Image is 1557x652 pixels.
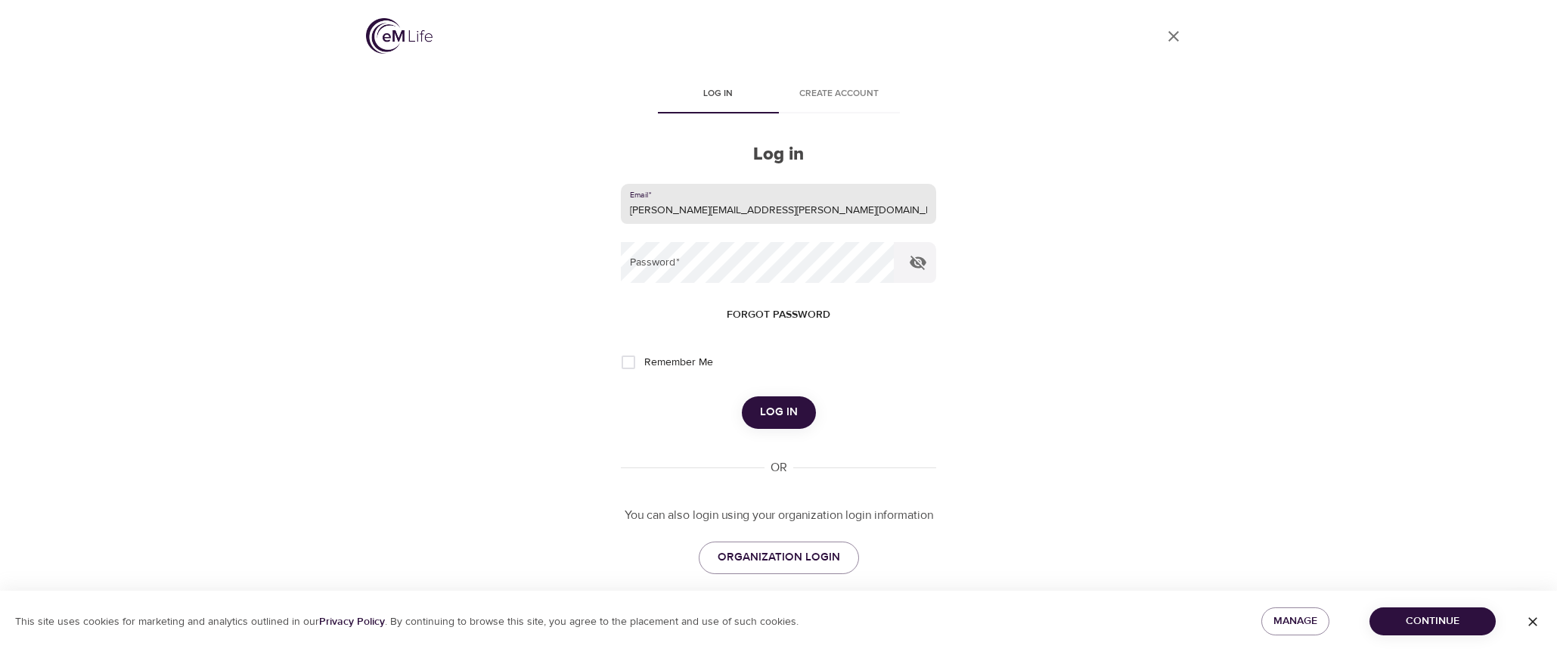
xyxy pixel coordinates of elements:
button: Forgot password [721,301,836,329]
button: Log in [742,396,816,428]
span: ORGANIZATION LOGIN [718,548,840,567]
a: Privacy Policy [319,615,385,629]
span: Log in [667,86,770,102]
div: OR [765,459,793,477]
div: disabled tabs example [621,77,935,113]
span: Log in [760,402,798,422]
button: Manage [1261,607,1329,635]
img: logo [366,18,433,54]
a: close [1155,18,1192,54]
span: Manage [1273,612,1317,631]
span: Continue [1382,612,1484,631]
span: Remember Me [644,355,713,371]
button: Continue [1369,607,1496,635]
span: Forgot password [727,306,830,324]
span: Create account [788,86,891,102]
h2: Log in [621,144,935,166]
a: ORGANIZATION LOGIN [699,542,859,573]
p: You can also login using your organization login information [621,507,935,524]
